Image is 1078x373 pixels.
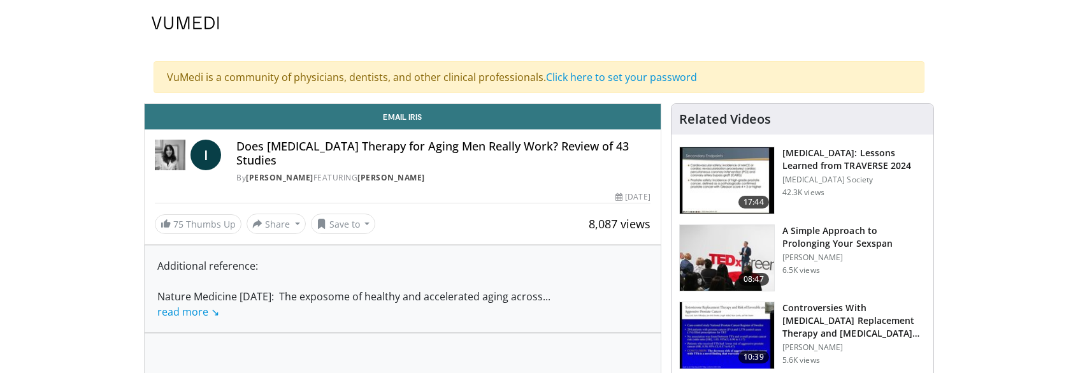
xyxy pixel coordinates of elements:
span: 8,087 views [589,216,650,231]
img: 1317c62a-2f0d-4360-bee0-b1bff80fed3c.150x105_q85_crop-smart_upscale.jpg [680,147,774,214]
p: [PERSON_NAME] [782,252,926,263]
div: VuMedi is a community of physicians, dentists, and other clinical professionals. [154,61,924,93]
p: [MEDICAL_DATA] Society [782,175,926,185]
a: [PERSON_NAME] [357,172,425,183]
img: 418933e4-fe1c-4c2e-be56-3ce3ec8efa3b.150x105_q85_crop-smart_upscale.jpg [680,302,774,369]
h3: [MEDICAL_DATA]: Lessons Learned from TRAVERSE 2024 [782,147,926,172]
span: 10:39 [738,351,769,363]
div: [DATE] [615,191,650,203]
img: c4bd4661-e278-4c34-863c-57c104f39734.150x105_q85_crop-smart_upscale.jpg [680,225,774,291]
h3: Controversies With Testosterone Replacement Therapy and Prostate Cancer [782,302,926,340]
div: By FEATURING [236,172,650,184]
p: [PERSON_NAME] [782,342,926,353]
p: 6.5K views [782,265,820,275]
span: 08:47 [738,273,769,286]
span: 75 [173,218,183,230]
a: 10:39 Controversies With [MEDICAL_DATA] Replacement Therapy and [MEDICAL_DATA] Can… [PERSON_NAME]... [679,302,926,369]
h3: A Simple Approach to Prolonging Your Sexspan [782,224,926,250]
a: Click here to set your password [546,70,697,84]
img: VuMedi Logo [152,17,219,29]
a: Email Iris [145,104,661,129]
a: 75 Thumbs Up [155,214,241,234]
a: I [190,140,221,170]
p: 42.3K views [782,187,824,198]
a: 17:44 [MEDICAL_DATA]: Lessons Learned from TRAVERSE 2024 [MEDICAL_DATA] Society 42.3K views [679,147,926,214]
span: ... [157,289,550,319]
a: 08:47 A Simple Approach to Prolonging Your Sexspan [PERSON_NAME] 6.5K views [679,224,926,292]
div: Additional reference: Nature Medicine [DATE]: The exposome of healthy and accelerated aging across [157,258,648,319]
button: Share [247,214,306,234]
button: Save to [311,214,376,234]
img: Dr. Iris Gorfinkel [155,140,185,170]
span: 17:44 [738,196,769,208]
a: read more ↘ [157,305,219,319]
a: [PERSON_NAME] [246,172,313,183]
h4: Related Videos [679,112,771,127]
h4: Does [MEDICAL_DATA] Therapy for Aging Men Really Work? Review of 43 Studies [236,140,650,167]
p: 5.6K views [782,355,820,365]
